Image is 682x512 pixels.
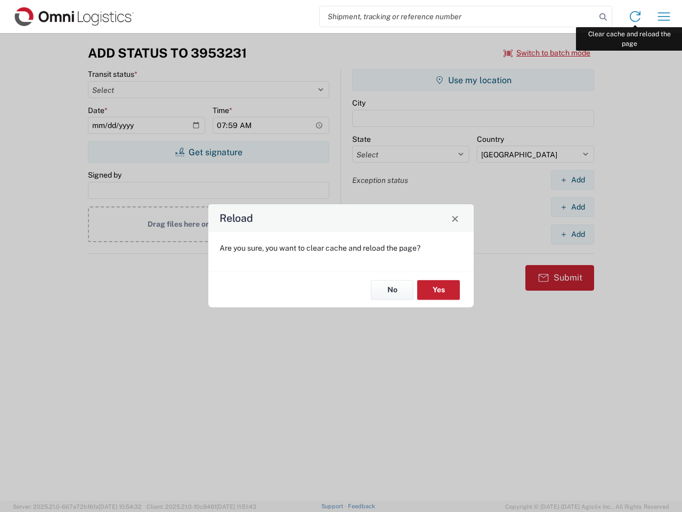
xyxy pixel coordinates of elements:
button: Close [448,211,462,226]
h4: Reload [220,211,253,226]
input: Shipment, tracking or reference number [320,6,596,27]
p: Are you sure, you want to clear cache and reload the page? [220,243,462,253]
button: No [371,280,413,300]
button: Yes [417,280,460,300]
